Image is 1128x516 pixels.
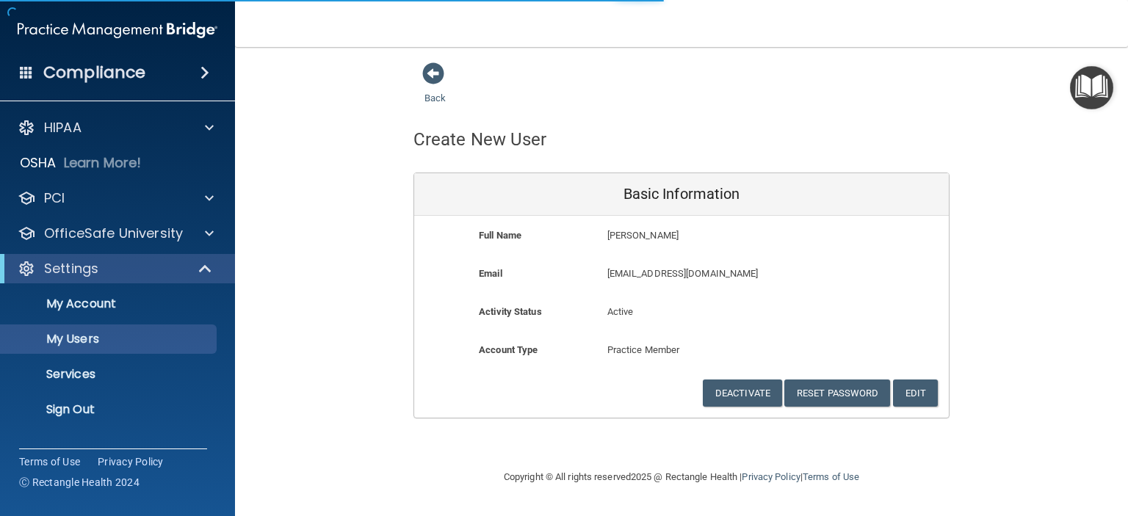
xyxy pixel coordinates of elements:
[18,225,214,242] a: OfficeSafe University
[607,303,756,321] p: Active
[607,341,756,359] p: Practice Member
[44,260,98,277] p: Settings
[607,265,842,283] p: [EMAIL_ADDRESS][DOMAIN_NAME]
[10,367,210,382] p: Services
[44,189,65,207] p: PCI
[19,454,80,469] a: Terms of Use
[98,454,164,469] a: Privacy Policy
[893,379,938,407] button: Edit
[10,402,210,417] p: Sign Out
[43,62,145,83] h4: Compliance
[607,227,842,244] p: [PERSON_NAME]
[64,154,142,172] p: Learn More!
[44,225,183,242] p: OfficeSafe University
[18,15,217,45] img: PMB logo
[18,260,213,277] a: Settings
[44,119,82,137] p: HIPAA
[413,454,950,501] div: Copyright © All rights reserved 2025 @ Rectangle Health | |
[10,297,210,311] p: My Account
[479,344,538,355] b: Account Type
[18,119,214,137] a: HIPAA
[803,471,859,482] a: Terms of Use
[414,173,949,216] div: Basic Information
[20,154,57,172] p: OSHA
[413,130,547,149] h4: Create New User
[703,379,782,407] button: Deactivate
[479,268,502,279] b: Email
[424,75,446,103] a: Back
[742,471,800,482] a: Privacy Policy
[784,379,890,407] button: Reset Password
[19,475,140,490] span: Ⓒ Rectangle Health 2024
[10,332,210,346] p: My Users
[18,189,214,207] a: PCI
[1070,66,1113,109] button: Open Resource Center
[479,230,521,241] b: Full Name
[479,306,542,317] b: Activity Status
